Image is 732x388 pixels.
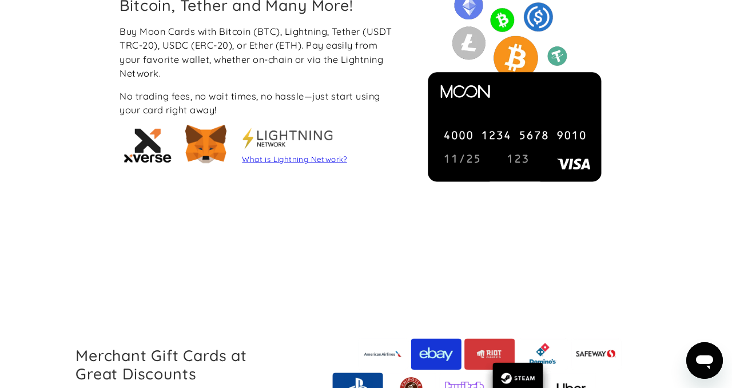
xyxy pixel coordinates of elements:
h2: Merchant Gift Cards at Great Discounts [75,346,270,383]
img: Metamask [242,127,333,150]
div: No trading fees, no wait times, no hassle—just start using your card right away! [120,89,399,117]
a: What is Lightning Network? [242,155,347,164]
img: xVerse [120,122,177,168]
iframe: Botón para iniciar la ventana de mensajería [686,342,723,379]
img: Metamask [180,119,232,171]
div: Buy Moon Cards with Bitcoin (BTC), Lightning, Tether (USDT TRC-20), USDC (ERC-20), or Ether (ETH)... [120,25,399,81]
